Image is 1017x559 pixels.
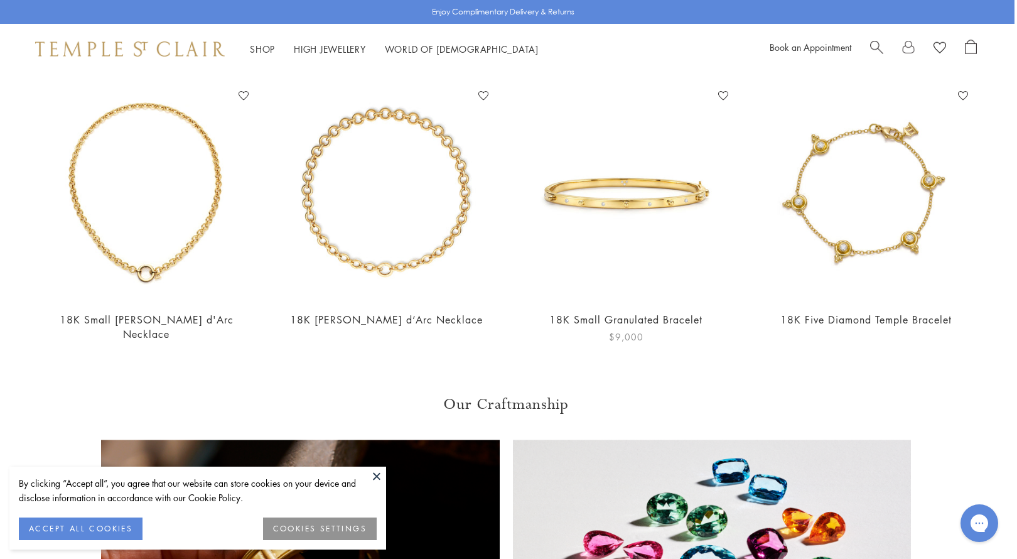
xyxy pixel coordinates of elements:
a: 18K Small Granulated Bracelet [549,313,702,327]
p: Enjoy Complimentary Delivery & Returns [432,6,574,18]
img: N78802-R11ARC [279,85,493,300]
a: World of [DEMOGRAPHIC_DATA]World of [DEMOGRAPHIC_DATA] [385,43,539,55]
img: Temple St. Clair [35,41,225,57]
div: By clicking “Accept all”, you agree that our website can store cookies on your device and disclos... [19,476,377,505]
img: N78802-R7ARC18 [39,85,254,300]
button: ACCEPT ALL COOKIES [19,518,143,540]
span: $9,000 [609,330,643,344]
a: Search [870,40,883,58]
a: Book an Appointment [770,41,851,53]
img: B18817-GRN [519,85,733,300]
a: 18K Small [PERSON_NAME] d'Arc Necklace [60,313,234,341]
h3: Our Craftmanship [101,394,911,415]
a: High JewelleryHigh Jewellery [294,43,366,55]
button: COOKIES SETTINGS [263,518,377,540]
nav: Main navigation [250,41,539,57]
a: 18K Five Diamond Temple Bracelet [780,313,952,327]
iframe: Gorgias live chat messenger [954,500,1004,546]
a: ShopShop [250,43,275,55]
img: 18K Five Diamond Temple Bracelet [758,85,973,300]
a: 18K [PERSON_NAME] d’Arc Necklace [290,313,483,327]
a: Open Shopping Bag [965,40,977,58]
a: View Wishlist [934,40,946,58]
